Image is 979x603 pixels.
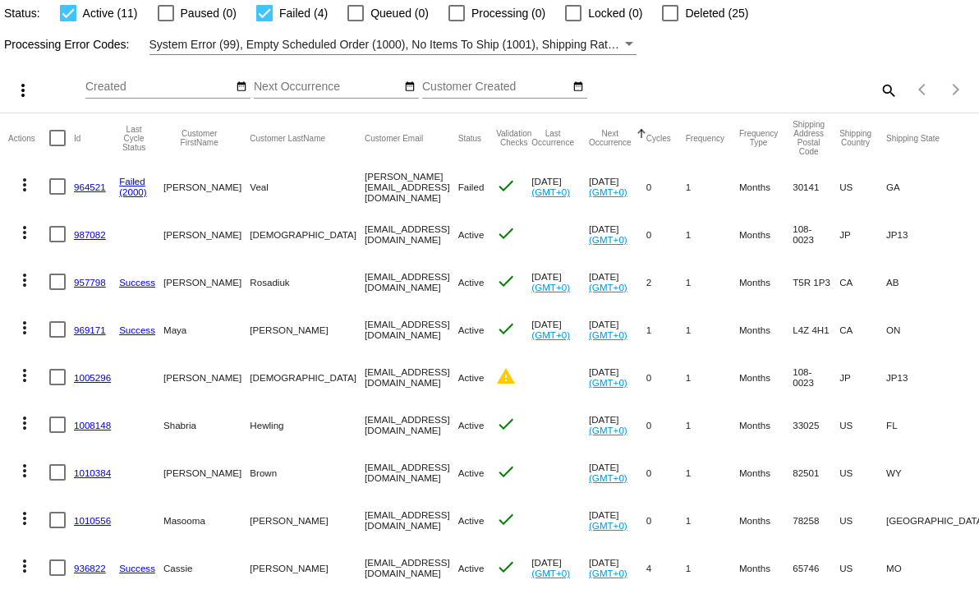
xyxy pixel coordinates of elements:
[739,258,793,306] mat-cell: Months
[74,325,106,335] a: 969171
[496,271,516,291] mat-icon: check
[496,557,516,577] mat-icon: check
[458,277,485,288] span: Active
[163,129,235,147] button: Change sorting for CustomerFirstName
[589,401,646,449] mat-cell: [DATE]
[149,35,637,55] mat-select: Filter by Processing Error Codes
[739,401,793,449] mat-cell: Months
[589,129,632,147] button: Change sorting for NextOccurrenceUtc
[458,372,485,383] span: Active
[589,449,646,496] mat-cell: [DATE]
[793,353,839,401] mat-cell: 108-0023
[250,133,325,143] button: Change sorting for CustomerLastName
[589,425,627,435] a: (GMT+0)
[646,258,686,306] mat-cell: 2
[163,258,250,306] mat-cell: [PERSON_NAME]
[531,282,570,292] a: (GMT+0)
[119,176,145,186] a: Failed
[793,210,839,258] mat-cell: 108-0023
[589,163,646,210] mat-cell: [DATE]
[74,467,111,478] a: 1010384
[74,420,111,430] a: 1008148
[163,306,250,353] mat-cell: Maya
[119,125,149,152] button: Change sorting for LastProcessingCycleId
[739,163,793,210] mat-cell: Months
[739,306,793,353] mat-cell: Months
[250,401,365,449] mat-cell: Hewling
[404,81,416,94] mat-icon: date_range
[365,401,458,449] mat-cell: [EMAIL_ADDRESS][DOMAIN_NAME]
[74,563,106,573] a: 936822
[686,258,739,306] mat-cell: 1
[15,461,34,481] mat-icon: more_vert
[250,163,365,210] mat-cell: Veal
[458,420,485,430] span: Active
[589,472,627,483] a: (GMT+0)
[119,277,155,288] a: Success
[646,353,686,401] mat-cell: 0
[531,544,589,591] mat-cell: [DATE]
[15,413,34,433] mat-icon: more_vert
[739,129,778,147] button: Change sorting for FrequencyType
[686,401,739,449] mat-cell: 1
[365,210,458,258] mat-cell: [EMAIL_ADDRESS][DOMAIN_NAME]
[589,234,627,245] a: (GMT+0)
[181,3,237,23] span: Paused (0)
[839,129,871,147] button: Change sorting for ShippingCountry
[250,306,365,353] mat-cell: [PERSON_NAME]
[589,282,627,292] a: (GMT+0)
[8,113,49,163] mat-header-cell: Actions
[686,163,739,210] mat-cell: 1
[83,3,138,23] span: Active (11)
[15,270,34,290] mat-icon: more_vert
[163,449,250,496] mat-cell: [PERSON_NAME]
[250,496,365,544] mat-cell: [PERSON_NAME]
[793,258,839,306] mat-cell: T5R 1P3
[458,515,485,526] span: Active
[496,319,516,338] mat-icon: check
[531,129,574,147] button: Change sorting for LastOccurrenceUtc
[496,509,516,529] mat-icon: check
[250,449,365,496] mat-cell: Brown
[458,563,485,573] span: Active
[589,329,627,340] a: (GMT+0)
[589,306,646,353] mat-cell: [DATE]
[119,563,155,573] a: Success
[646,210,686,258] mat-cell: 0
[793,163,839,210] mat-cell: 30141
[496,176,516,196] mat-icon: check
[531,329,570,340] a: (GMT+0)
[839,449,886,496] mat-cell: US
[531,568,570,578] a: (GMT+0)
[839,401,886,449] mat-cell: US
[365,496,458,544] mat-cell: [EMAIL_ADDRESS][DOMAIN_NAME]
[589,258,646,306] mat-cell: [DATE]
[496,223,516,243] mat-icon: check
[685,3,748,23] span: Deleted (25)
[365,133,423,143] button: Change sorting for CustomerEmail
[74,372,111,383] a: 1005296
[793,449,839,496] mat-cell: 82501
[839,163,886,210] mat-cell: US
[254,81,402,94] input: Next Occurrence
[15,556,34,576] mat-icon: more_vert
[74,182,106,192] a: 964521
[589,353,646,401] mat-cell: [DATE]
[496,366,516,386] mat-icon: warning
[589,377,627,388] a: (GMT+0)
[839,496,886,544] mat-cell: US
[422,81,570,94] input: Customer Created
[15,366,34,385] mat-icon: more_vert
[119,325,155,335] a: Success
[531,306,589,353] mat-cell: [DATE]
[458,133,481,143] button: Change sorting for Status
[531,258,589,306] mat-cell: [DATE]
[365,353,458,401] mat-cell: [EMAIL_ADDRESS][DOMAIN_NAME]
[85,81,233,94] input: Created
[531,163,589,210] mat-cell: [DATE]
[496,462,516,481] mat-icon: check
[839,353,886,401] mat-cell: JP
[739,353,793,401] mat-cell: Months
[365,258,458,306] mat-cell: [EMAIL_ADDRESS][DOMAIN_NAME]
[471,3,545,23] span: Processing (0)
